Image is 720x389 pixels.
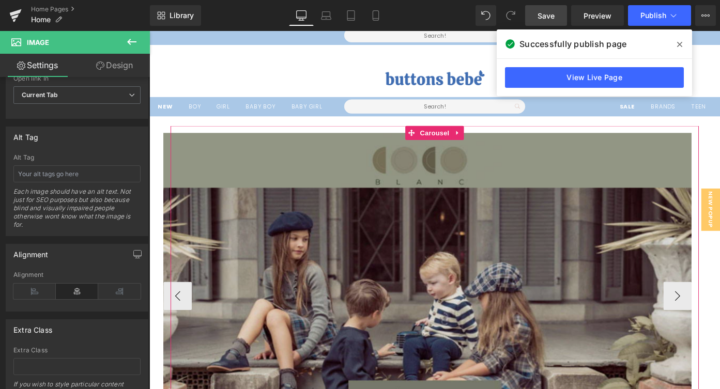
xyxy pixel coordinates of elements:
[22,91,58,99] b: Current Tab
[213,75,411,90] input: Search!
[573,18,577,28] span: 0
[74,78,88,87] span: GIRL
[476,5,496,26] button: Undo
[9,78,26,87] span: new
[27,38,49,46] span: Image
[339,5,363,26] a: Tablet
[31,5,150,13] a: Home Pages
[363,5,388,26] a: Mobile
[628,5,691,26] button: Publish
[13,347,141,354] div: Extra Class
[156,78,189,87] span: Baby girl
[331,104,345,119] a: Expand / Collapse
[43,78,56,87] span: Boy
[150,5,201,26] a: New Library
[594,78,610,87] span: Teen
[13,127,38,142] div: Alt Tag
[695,5,716,26] button: More
[640,11,666,20] span: Publish
[515,77,532,87] a: Sale
[605,173,625,219] span: New Popup
[31,15,51,24] span: Home
[515,78,532,87] span: Sale
[294,104,331,119] span: Carousel
[77,54,152,77] a: Design
[505,67,684,88] a: View Live Page
[13,154,141,161] div: Alt Tag
[549,78,577,87] span: brands
[13,320,52,334] div: Extra Class
[13,271,141,278] div: Alignment
[9,77,26,87] a: new
[170,11,194,20] span: Library
[253,35,372,69] img: Buttons Bebe
[105,78,138,87] span: Baby boy
[594,77,610,87] a: Teen
[13,165,141,182] input: Your alt tags go here
[314,5,339,26] a: Laptop
[549,77,577,87] a: brands
[156,77,189,87] a: Baby girl
[13,75,141,82] div: Open link In
[74,77,88,87] a: GIRL
[500,5,521,26] button: Redo
[571,18,594,28] span: | ITEMS
[519,38,626,50] span: Successfully publish page
[13,188,141,236] div: Each image should have an alt text. Not just for SEO purposes but also because blind and visually...
[105,77,138,87] a: Baby boy
[13,244,49,259] div: Alignment
[43,77,56,87] a: Boy
[289,5,314,26] a: Desktop
[538,10,555,21] span: Save
[584,10,611,21] span: Preview
[571,5,624,26] a: Preview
